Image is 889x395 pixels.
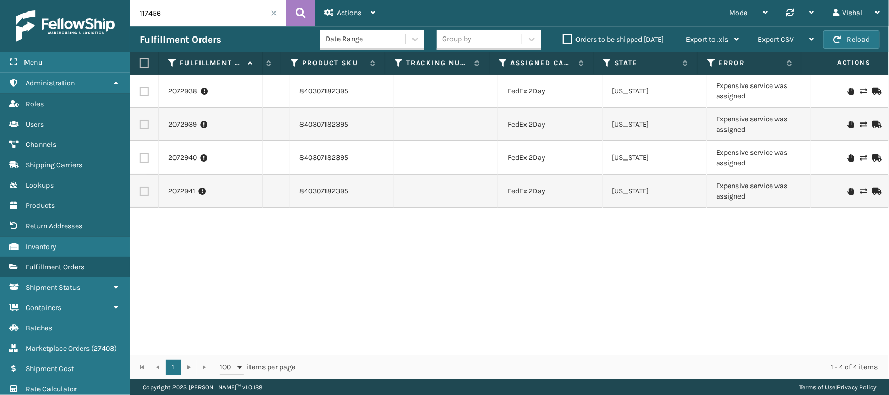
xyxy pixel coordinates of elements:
i: Change shipping [860,88,867,95]
a: 2072941 [168,186,195,196]
span: Mode [729,8,747,17]
label: Error [719,58,782,68]
img: logo [16,10,115,42]
span: Lookups [26,181,54,190]
span: 100 [220,362,235,373]
a: 1 [166,360,181,375]
i: On Hold [848,188,854,195]
label: State [615,58,678,68]
p: Copyright 2023 [PERSON_NAME]™ v 1.0.188 [143,379,262,395]
td: FedEx 2Day [498,175,603,208]
div: 1 - 4 of 4 items [310,362,878,373]
div: Group by [442,34,471,45]
span: Inventory [26,242,56,251]
i: On Hold [848,121,854,128]
label: Tracking Number [406,58,469,68]
a: 840307182395 [299,87,348,95]
a: Privacy Policy [837,384,877,391]
span: Return Addresses [26,221,82,230]
a: 2072940 [168,153,197,163]
i: On Hold [848,154,854,162]
i: Mark as Shipped [873,188,879,195]
span: Export to .xls [686,35,728,44]
span: Actions [337,8,361,17]
i: Mark as Shipped [873,121,879,128]
td: FedEx 2Day [498,75,603,108]
td: FedEx 2Day [498,141,603,175]
label: Assigned Carrier Service [510,58,573,68]
label: Orders to be shipped [DATE] [563,35,664,44]
span: Fulfillment Orders [26,263,84,271]
span: Users [26,120,44,129]
span: Administration [26,79,75,88]
td: Expensive service was assigned [707,108,811,141]
span: Containers [26,303,61,312]
button: Reload [823,30,880,49]
td: [US_STATE] [603,108,707,141]
td: Expensive service was assigned [707,75,811,108]
i: Mark as Shipped [873,88,879,95]
i: On Hold [848,88,854,95]
span: Shipment Status [26,283,80,292]
a: 840307182395 [299,153,348,162]
span: Channels [26,140,56,149]
span: Rate Calculator [26,385,77,393]
label: Product SKU [302,58,365,68]
td: Expensive service was assigned [707,175,811,208]
div: Date Range [325,34,406,45]
i: Change shipping [860,188,867,195]
a: 840307182395 [299,187,348,195]
td: [US_STATE] [603,141,707,175]
span: Batches [26,324,52,332]
a: 2072939 [168,119,197,130]
span: Shipping Carriers [26,161,82,169]
span: Menu [24,58,42,67]
td: [US_STATE] [603,175,707,208]
span: Shipment Cost [26,364,74,373]
label: Fulfillment Order Id [180,58,243,68]
h3: Fulfillment Orders [140,33,221,46]
a: 840307182395 [299,120,348,129]
a: Terms of Use [799,384,835,391]
span: items per page [220,360,296,375]
i: Mark as Shipped [873,154,879,162]
a: 2072938 [168,86,197,96]
td: Expensive service was assigned [707,141,811,175]
i: Change shipping [860,121,867,128]
i: Change shipping [860,154,867,162]
span: Products [26,201,55,210]
span: Actions [805,54,877,71]
span: Export CSV [758,35,794,44]
span: Marketplace Orders [26,344,90,353]
span: ( 27403 ) [91,344,117,353]
div: | [799,379,877,395]
td: FedEx 2Day [498,108,603,141]
td: [US_STATE] [603,75,707,108]
span: Roles [26,100,44,108]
